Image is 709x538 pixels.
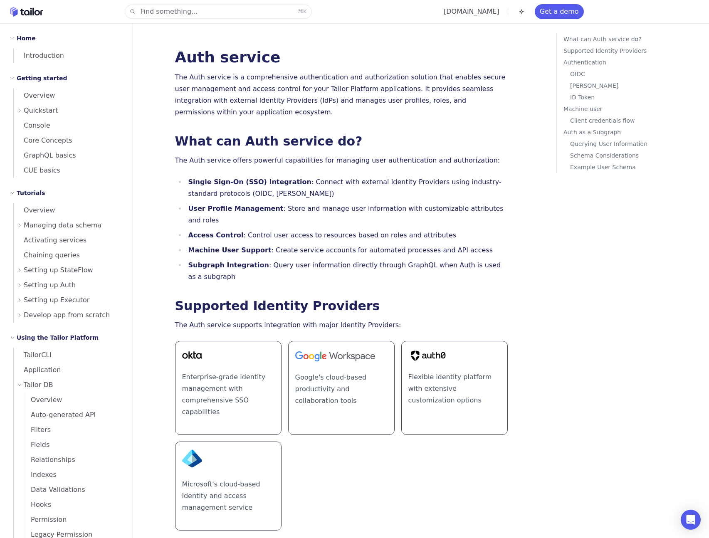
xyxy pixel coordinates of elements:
span: Relationships [24,456,75,464]
kbd: ⌘ [298,8,303,15]
span: Managing data schema [24,220,101,231]
a: Querying User Information [570,138,706,150]
span: Indexes [24,471,57,479]
span: Console [14,121,50,129]
p: Microsoft's cloud-based identity and access management service [182,479,274,513]
li: : Store and manage user information with customizable attributes and roles [186,203,508,226]
a: OIDC [570,68,706,80]
span: Overview [14,91,55,99]
span: Hooks [24,501,51,508]
strong: Machine User Support [188,246,272,254]
span: Develop app from scratch [24,309,110,321]
a: Overview [14,88,123,103]
span: Auto-generated API [24,411,96,419]
span: Filters [24,426,51,434]
a: Flexible identity platform with extensive customization options [401,341,508,435]
a: Console [14,118,123,133]
span: Setting up StateFlow [24,264,93,276]
a: Machine user [563,103,706,115]
strong: Single Sign-On (SSO) Integration [188,178,311,186]
h1: Auth service [175,50,508,65]
a: Auto-generated API [24,407,123,422]
a: Enterprise-grade identity management with comprehensive SSO capabilities [175,341,282,435]
li: : Connect with external Identity Providers using industry-standard protocols (OIDC, [PERSON_NAME]) [186,176,508,200]
li: : Query user information directly through GraphQL when Auth is used as a subgraph [186,259,508,283]
h2: Getting started [17,73,67,83]
a: Microsoft's cloud-based identity and access management service [175,442,282,531]
a: Auth as a Subgraph [563,126,706,138]
span: Fields [24,441,49,449]
span: Overview [24,396,62,404]
a: Client credentials flow [570,115,706,126]
a: Overview [24,392,123,407]
a: ID Token [570,91,706,103]
a: Permission [24,512,123,527]
span: Application [14,366,61,374]
a: [DOMAIN_NAME] [444,7,499,15]
span: CUE basics [14,166,60,174]
a: Get a demo [535,4,584,19]
a: Supported Identity Providers [175,299,380,313]
a: Indexes [24,467,123,482]
p: Enterprise-grade identity management with comprehensive SSO capabilities [182,371,274,418]
h2: Using the Tailor Platform [17,333,99,343]
a: Supported Identity Providers [563,45,706,57]
span: Data Validations [24,486,85,494]
a: Hooks [24,497,123,512]
a: Schema Considerations [570,150,706,161]
span: Setting up Executor [24,294,89,306]
h2: Home [17,33,35,43]
a: TailorCLI [14,348,123,363]
span: Overview [14,206,55,214]
kbd: K [303,8,307,15]
a: Authentication [563,57,706,68]
a: What can Auth service do? [563,33,706,45]
p: Flexible identity platform with extensive customization options [408,371,501,406]
a: Google's cloud-based productivity and collaboration tools [288,341,395,435]
span: Activating services [14,236,86,244]
a: Core Concepts [14,133,123,148]
a: Introduction [14,48,123,63]
a: Chaining queries [14,248,123,263]
a: Activating services [14,233,123,248]
span: Setting up Auth [24,279,76,291]
a: Overview [14,203,123,218]
a: CUE basics [14,163,123,178]
span: Core Concepts [14,136,72,144]
button: Find something...⌘K [125,5,311,18]
strong: Subgraph Integration [188,261,269,269]
p: The Auth service supports integration with major Identity Providers: [175,319,508,331]
p: The Auth service offers powerful capabilities for managing user authentication and authorization: [175,155,508,166]
a: Relationships [24,452,123,467]
a: Example User Schema [570,161,706,173]
div: Open Intercom Messenger [681,510,701,530]
strong: User Profile Management [188,205,284,212]
a: [PERSON_NAME] [570,80,706,91]
span: TailorCLI [14,351,52,359]
a: Home [10,7,43,17]
span: GraphQL basics [14,151,76,159]
a: Fields [24,437,123,452]
p: The Auth service is a comprehensive authentication and authorization solution that enables secure... [175,72,508,118]
li: : Create service accounts for automated processes and API access [186,244,508,256]
span: Chaining queries [14,251,80,259]
strong: Access Control [188,231,244,239]
a: Data Validations [24,482,123,497]
span: Quickstart [24,105,58,116]
p: Google's cloud-based productivity and collaboration tools [295,372,388,407]
li: : Control user access to resources based on roles and attributes [186,230,508,241]
button: Toggle dark mode [516,7,526,17]
a: What can Auth service do? [175,134,363,148]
